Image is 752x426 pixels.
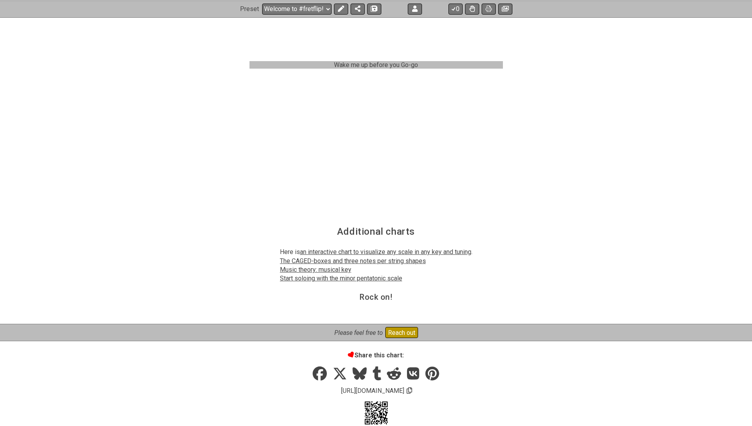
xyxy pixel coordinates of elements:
a: Music theory: musical key [280,266,351,273]
a: Reach out [383,327,418,338]
h3: Rock on! [360,293,392,301]
button: Reach out [385,327,418,338]
a: Bluesky [350,363,369,385]
span: Copy url to clipboard [407,387,412,394]
span: Preset [240,5,259,13]
button: Share Preset [351,3,365,14]
span: [URL][DOMAIN_NAME] [340,386,405,396]
button: Print [482,3,496,14]
button: Edit Preset [334,3,348,14]
button: 0 [448,3,463,14]
i: Please feel free to [334,329,383,336]
a: VK [404,363,422,385]
button: Logout [408,3,422,14]
button: Save As (makes a copy) [367,3,381,14]
a: Reddit [384,363,404,385]
a: Share on Facebook [310,363,330,385]
a: Start soloing with the minor pentatonic scale [280,275,402,282]
a: The CAGED-boxes and three notes per string shapes [280,257,426,265]
a: Pinterest [422,363,442,385]
a: Tweet [330,363,350,385]
select: Preset [262,3,332,14]
div: Scan to view on your cellphone. [363,400,389,426]
b: Share this chart: [348,351,404,359]
a: an interactive chart to visualize any scale in any key and tuning [300,248,471,256]
h2: Additional charts [337,227,415,236]
button: Toggle Dexterity for all fretkits [465,3,479,14]
button: Create image [498,3,512,14]
p: Here is . [280,248,473,256]
div: Wake me up before you Go-go [249,61,503,69]
iframe: Media Embed [250,69,503,211]
a: Tumblr [369,363,384,385]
